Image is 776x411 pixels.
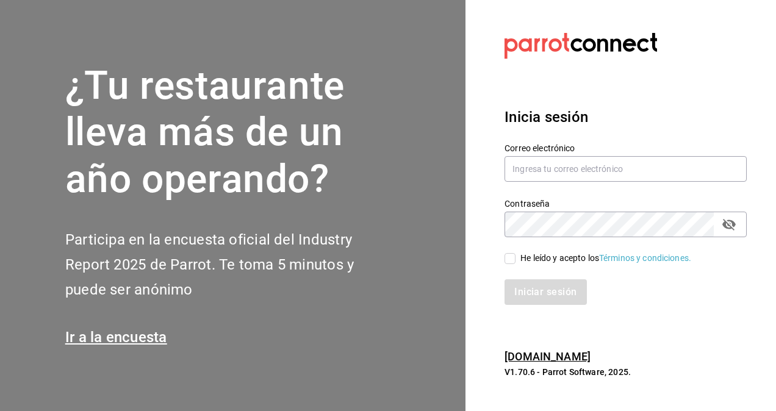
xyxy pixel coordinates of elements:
a: [DOMAIN_NAME] [505,350,591,363]
label: Contraseña [505,199,747,207]
h3: Inicia sesión [505,106,747,128]
button: passwordField [719,214,739,235]
input: Ingresa tu correo electrónico [505,156,747,182]
h2: Participa en la encuesta oficial del Industry Report 2025 de Parrot. Te toma 5 minutos y puede se... [65,227,395,302]
p: V1.70.6 - Parrot Software, 2025. [505,366,747,378]
h1: ¿Tu restaurante lleva más de un año operando? [65,63,395,203]
div: He leído y acepto los [520,252,691,265]
a: Ir a la encuesta [65,329,167,346]
a: Términos y condiciones. [599,253,691,263]
label: Correo electrónico [505,143,747,152]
